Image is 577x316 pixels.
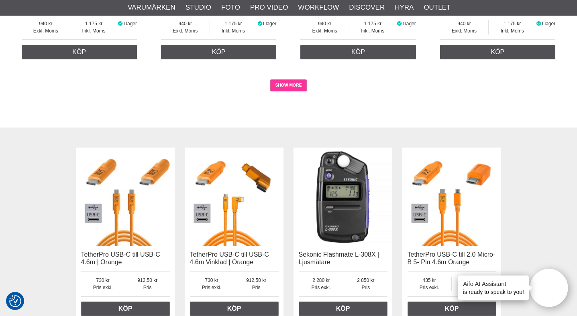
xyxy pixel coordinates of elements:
[125,277,170,284] span: 912.50
[9,295,21,307] img: Revisit consent button
[22,45,137,59] a: Köp
[299,277,344,284] span: 2 280
[452,277,496,284] span: 543.75
[190,277,234,284] span: 730
[263,21,276,26] span: I lager
[408,251,495,265] a: TetherPro USB-C till 2.0 Micro-B 5- Pin 4.6m Orange
[349,2,385,13] a: Discover
[161,27,210,34] span: Exkl. Moms
[190,302,279,316] a: Köp
[190,251,269,265] a: TetherPro USB-C till USB-C 4.6m Vinklad | Orange
[185,148,283,246] img: TetherPro USB-C till USB-C 4.6m Vinklad | Orange
[489,20,536,27] span: 1 175
[349,27,396,34] span: Inkl. Moms
[186,2,211,13] a: Studio
[542,21,555,26] span: I lager
[300,45,416,59] a: Köp
[76,148,175,246] img: TetherPro USB-C till USB-C 4.6m | Orange
[300,27,349,34] span: Exkl. Moms
[396,21,403,26] i: I lager
[299,302,387,316] a: Köp
[250,2,288,13] a: Pro Video
[234,277,279,284] span: 912.50
[124,21,137,26] span: I lager
[9,294,21,308] button: Samtyckesinställningar
[395,2,414,13] a: Hyra
[344,277,387,284] span: 2 850
[161,45,277,59] a: Köp
[270,79,307,91] a: SHOW MORE
[440,27,489,34] span: Exkl. Moms
[234,284,279,291] span: Pris
[257,21,263,26] i: I lager
[402,21,416,26] span: I lager
[344,284,387,291] span: Pris
[408,277,451,284] span: 435
[299,284,344,291] span: Pris exkl.
[408,302,496,316] a: Köp
[300,20,349,27] span: 940
[536,21,542,26] i: I lager
[81,302,170,316] a: Köp
[440,20,489,27] span: 940
[210,27,257,34] span: Inkl. Moms
[210,20,257,27] span: 1 175
[408,284,451,291] span: Pris exkl.
[81,277,125,284] span: 730
[298,2,339,13] a: Workflow
[125,284,170,291] span: Pris
[117,21,124,26] i: I lager
[402,148,501,246] img: TetherPro USB-C till 2.0 Micro-B 5- Pin 4.6m Orange
[22,20,70,27] span: 940
[452,284,496,291] span: Pris
[22,27,70,34] span: Exkl. Moms
[70,20,117,27] span: 1 175
[299,251,379,265] a: Sekonic Flashmate L-308X | Ljusmätare
[440,45,556,59] a: Köp
[294,148,392,246] img: Sekonic Flashmate L-308X | Ljusmätare
[349,20,396,27] span: 1 175
[458,275,529,300] div: is ready to speak to you!
[463,280,524,288] h4: Aifo AI Assistant
[221,2,240,13] a: Foto
[128,2,175,13] a: Varumärken
[81,251,160,265] a: TetherPro USB-C till USB-C 4.6m | Orange
[70,27,117,34] span: Inkl. Moms
[81,284,125,291] span: Pris exkl.
[190,284,234,291] span: Pris exkl.
[161,20,210,27] span: 940
[489,27,536,34] span: Inkl. Moms
[424,2,451,13] a: Outlet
